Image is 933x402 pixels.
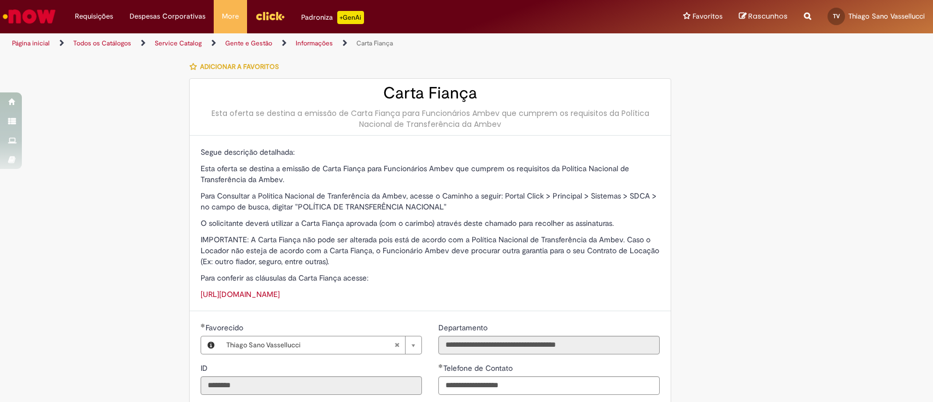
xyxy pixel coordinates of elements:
div: Esta oferta se destina a emissão de Carta Fiança para Funcionários Ambev que cumprem os requisito... [201,108,660,130]
a: Página inicial [12,39,50,48]
button: Adicionar a Favoritos [189,55,285,78]
label: Somente leitura - ID [201,363,210,374]
a: Gente e Gestão [225,39,272,48]
span: Adicionar a Favoritos [200,62,279,71]
abbr: Limpar campo Favorecido [389,336,405,354]
img: ServiceNow [1,5,57,27]
input: ID [201,376,422,395]
span: Obrigatório Preenchido [201,323,206,328]
a: Service Catalog [155,39,202,48]
p: Para conferir as cláusulas da Carta Fiança acesse: [201,272,660,283]
span: Necessários - Favorecido [206,323,245,333]
a: Informações [296,39,333,48]
span: Somente leitura - ID [201,363,210,373]
span: Thiago Sano Vassellucci [226,336,394,354]
h2: Carta Fiança [201,84,660,102]
label: Somente leitura - Departamento [438,322,490,333]
span: Despesas Corporativas [130,11,206,22]
input: Telefone de Contato [438,376,660,395]
span: Obrigatório Preenchido [438,364,443,368]
span: Requisições [75,11,113,22]
button: Favorecido, Visualizar este registro Thiago Sano Vassellucci [201,336,221,354]
p: +GenAi [337,11,364,24]
p: IMPORTANTE: A Carta Fiança não pode ser alterada pois está de acordo com a Política Nacional de T... [201,234,660,267]
span: Telefone de Contato [443,363,515,373]
span: Favoritos [693,11,723,22]
span: TV [833,13,840,20]
a: [URL][DOMAIN_NAME] [201,289,280,299]
span: Rascunhos [748,11,788,21]
p: O solicitante deverá utilizar a Carta Fiança aprovada (com o carimbo) através deste chamado para ... [201,218,660,229]
a: Rascunhos [739,11,788,22]
a: Todos os Catálogos [73,39,131,48]
span: Somente leitura - Departamento [438,323,490,333]
span: More [222,11,239,22]
ul: Trilhas de página [8,33,614,54]
p: Para Consultar a Política Nacional de Tranferência da Ambev, acesse o Caminho a seguir: Portal Cl... [201,190,660,212]
a: Thiago Sano VassellucciLimpar campo Favorecido [221,336,421,354]
div: Padroniza [301,11,364,24]
img: click_logo_yellow_360x200.png [255,8,285,24]
p: Segue descrição detalhada: [201,147,660,158]
a: Carta Fiança [356,39,393,48]
span: Thiago Sano Vassellucci [848,11,925,21]
p: Esta oferta se destina a emissão de Carta Fiança para Funcionários Ambev que cumprem os requisito... [201,163,660,185]
input: Departamento [438,336,660,354]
